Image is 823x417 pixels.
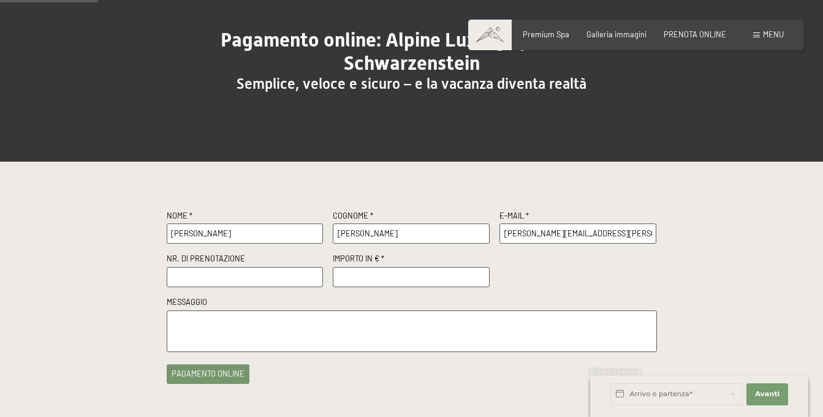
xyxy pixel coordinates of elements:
[167,297,657,310] label: Messaggio
[586,29,647,39] a: Galleria immagini
[333,254,490,267] label: Importo in € *
[763,29,784,39] span: Menu
[333,211,490,224] label: Cognome *
[590,368,640,375] span: Richiesta express
[167,211,324,224] label: Nome *
[237,75,586,92] span: Semplice, veloce e sicuro – e la vacanza diventa realtà
[746,383,788,405] button: Avanti
[221,28,602,75] span: Pagamento online: Alpine Luxury Spa Resort Schwarzenstein
[755,389,779,399] span: Avanti
[523,29,569,39] a: Premium Spa
[167,364,249,384] button: pagamento online
[664,29,726,39] a: PRENOTA ONLINE
[167,254,324,267] label: Nr. di prenotazione
[499,211,656,224] label: E-Mail *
